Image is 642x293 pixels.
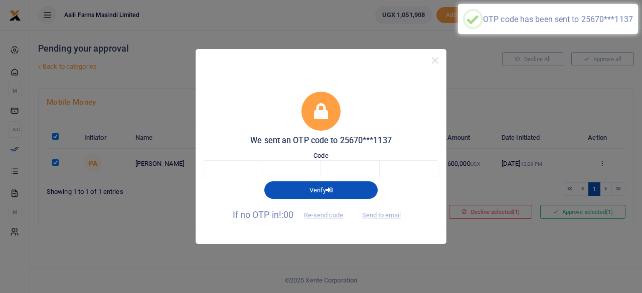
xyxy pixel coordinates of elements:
[204,136,438,146] h5: We sent an OTP code to 25670***1137
[233,209,352,220] span: If no OTP in
[264,181,378,198] button: Verify
[483,15,633,24] div: OTP code has been sent to 25670***1137
[428,53,442,68] button: Close
[313,151,328,161] label: Code
[279,209,293,220] span: !:00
